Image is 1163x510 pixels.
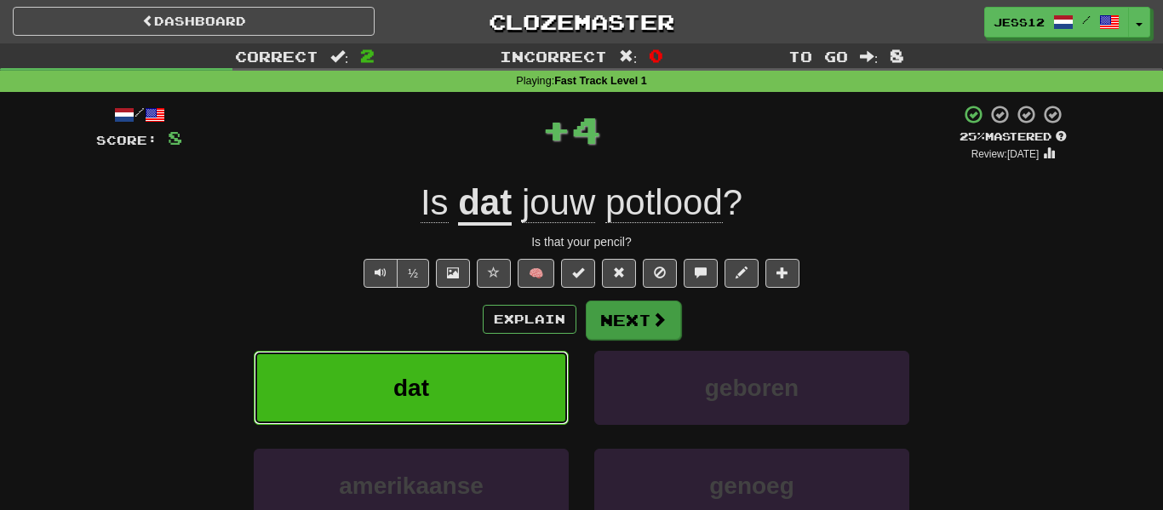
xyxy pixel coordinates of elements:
span: : [330,49,349,64]
div: Text-to-speech controls [360,259,429,288]
span: 25 % [960,129,985,143]
button: Play sentence audio (ctl+space) [364,259,398,288]
small: Review: [DATE] [971,148,1040,160]
u: dat [458,182,512,226]
span: Incorrect [500,48,607,65]
button: Reset to 0% Mastered (alt+r) [602,259,636,288]
button: 🧠 [518,259,554,288]
span: 0 [649,45,663,66]
strong: Fast Track Level 1 [554,75,647,87]
a: Clozemaster [400,7,762,37]
button: Favorite sentence (alt+f) [477,259,511,288]
a: Dashboard [13,7,375,36]
button: geboren [594,351,909,425]
span: amerikaanse [339,473,484,499]
span: ? [512,182,742,223]
button: Explain [483,305,576,334]
span: dat [393,375,429,401]
span: Correct [235,48,318,65]
button: dat [254,351,569,425]
span: 2 [360,45,375,66]
button: Edit sentence (alt+d) [725,259,759,288]
span: 8 [168,127,182,148]
button: Set this sentence to 100% Mastered (alt+m) [561,259,595,288]
span: jouw [522,182,595,223]
span: + [541,104,571,155]
button: ½ [397,259,429,288]
button: Discuss sentence (alt+u) [684,259,718,288]
button: Add to collection (alt+a) [765,259,799,288]
span: genoeg [709,473,794,499]
span: jess12 [994,14,1045,30]
a: jess12 / [984,7,1129,37]
span: : [619,49,638,64]
span: 8 [890,45,904,66]
span: geboren [705,375,799,401]
button: Show image (alt+x) [436,259,470,288]
button: Next [586,301,681,340]
div: Is that your pencil? [96,233,1067,250]
div: / [96,104,182,125]
div: Mastered [960,129,1067,145]
span: 4 [571,108,601,151]
span: potlood [605,182,723,223]
button: Ignore sentence (alt+i) [643,259,677,288]
span: Is [421,182,449,223]
span: / [1082,14,1091,26]
span: To go [788,48,848,65]
span: : [860,49,879,64]
span: Score: [96,133,158,147]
